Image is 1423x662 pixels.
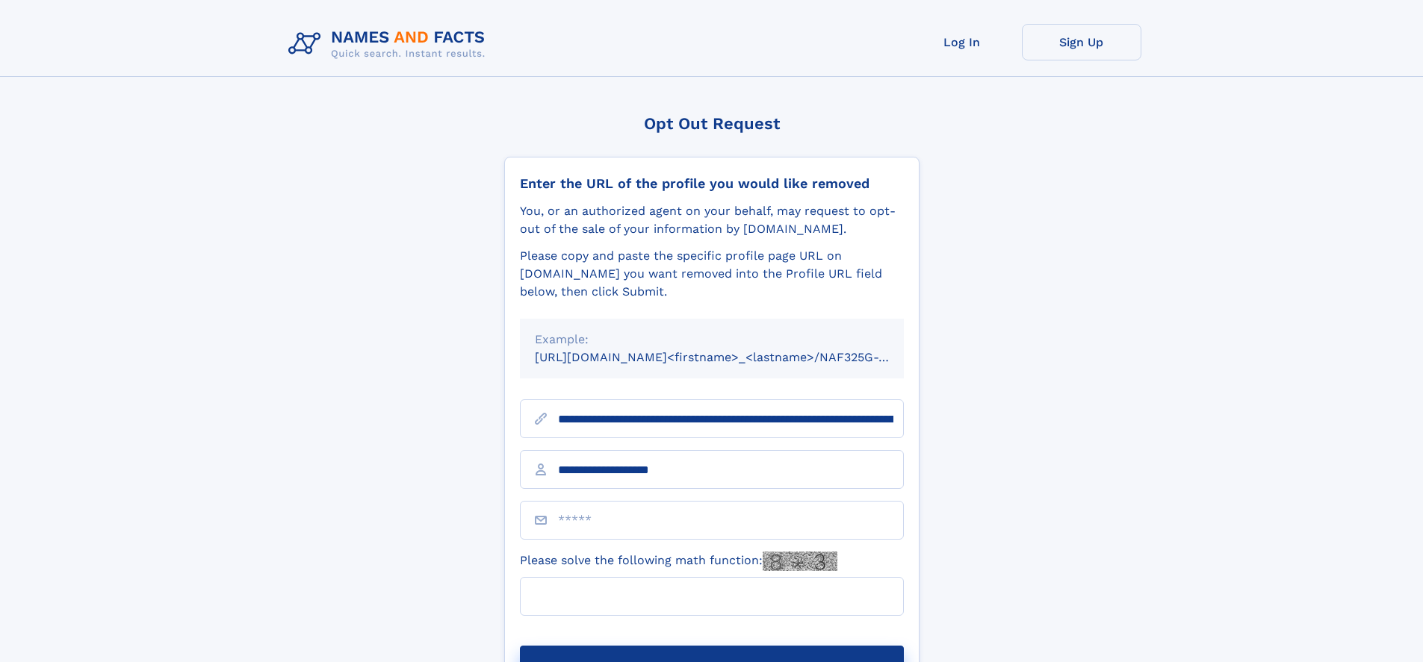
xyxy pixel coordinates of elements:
[520,175,904,192] div: Enter the URL of the profile you would like removed
[902,24,1022,60] a: Log In
[535,331,889,349] div: Example:
[1022,24,1141,60] a: Sign Up
[520,202,904,238] div: You, or an authorized agent on your behalf, may request to opt-out of the sale of your informatio...
[504,114,920,133] div: Opt Out Request
[520,247,904,301] div: Please copy and paste the specific profile page URL on [DOMAIN_NAME] you want removed into the Pr...
[535,350,932,364] small: [URL][DOMAIN_NAME]<firstname>_<lastname>/NAF325G-xxxxxxxx
[282,24,497,64] img: Logo Names and Facts
[520,552,837,571] label: Please solve the following math function:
